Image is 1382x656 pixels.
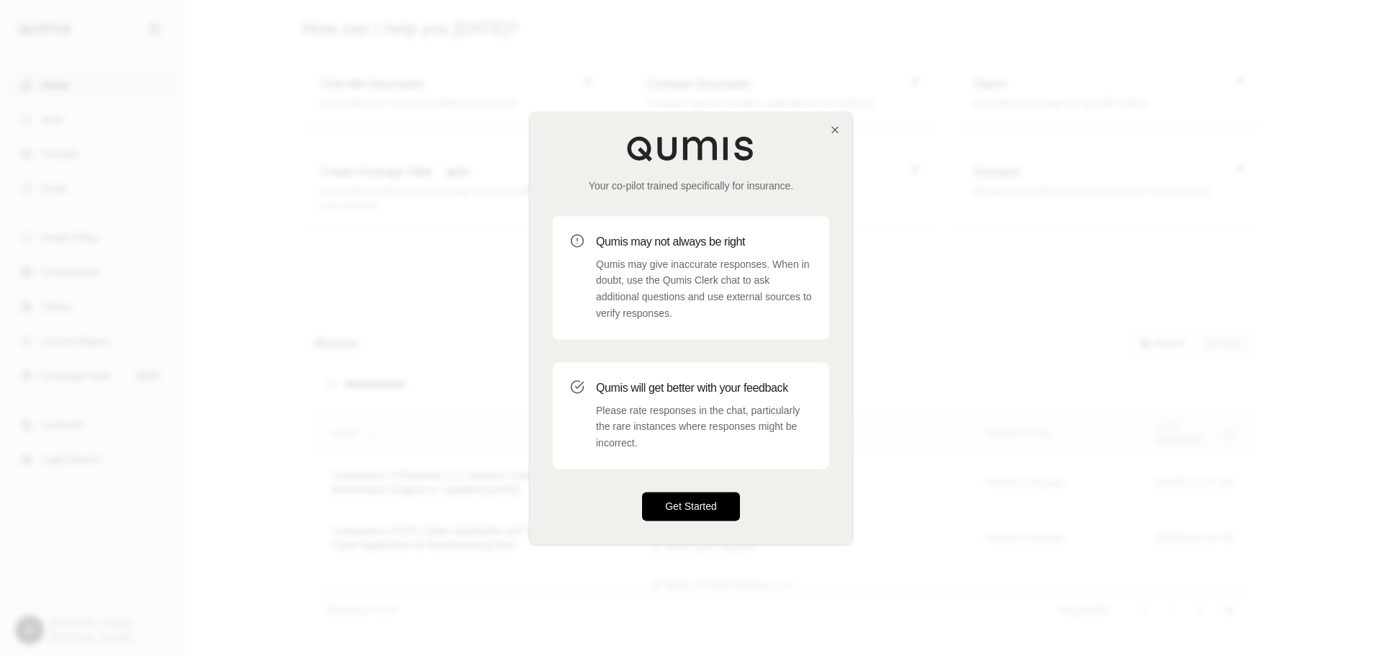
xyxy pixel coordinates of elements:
img: Qumis Logo [626,135,756,161]
p: Your co-pilot trained specifically for insurance. [553,179,829,193]
button: Get Started [642,492,740,521]
h3: Qumis will get better with your feedback [596,379,812,397]
p: Qumis may give inaccurate responses. When in doubt, use the Qumis Clerk chat to ask additional qu... [596,256,812,322]
p: Please rate responses in the chat, particularly the rare instances where responses might be incor... [596,403,812,451]
h3: Qumis may not always be right [596,233,812,251]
